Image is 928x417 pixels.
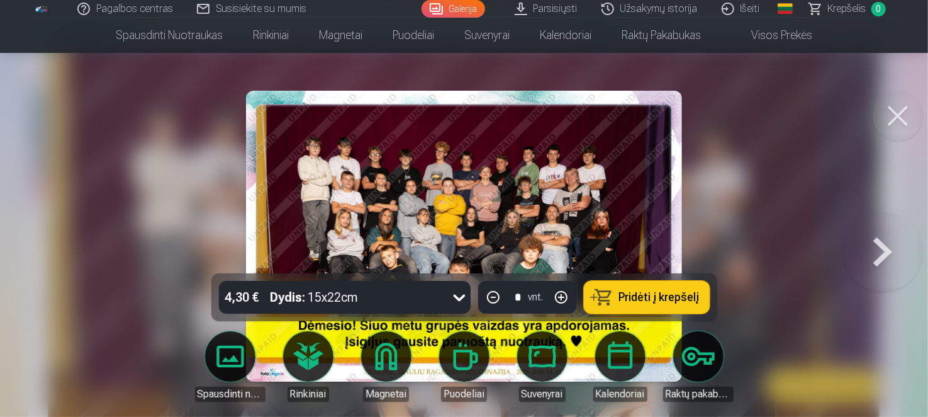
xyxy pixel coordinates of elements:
[441,387,487,402] div: Puodeliai
[584,281,710,314] button: Pridėti į krepšelį
[585,331,656,402] a: Kalendoriai
[449,18,525,53] a: Suvenyrai
[219,281,266,314] div: 4,30 €
[288,387,329,402] div: Rinkiniai
[101,18,238,53] a: Spausdinti nuotraukas
[663,331,734,402] a: Raktų pakabukas
[528,290,544,305] div: vnt.
[195,331,266,402] a: Spausdinti nuotraukas
[273,331,344,402] a: Rinkiniai
[871,2,886,16] span: 0
[828,1,866,16] span: Krepšelis
[525,18,607,53] a: Kalendoriai
[377,18,449,53] a: Puodeliai
[195,387,266,402] div: Spausdinti nuotraukas
[429,331,500,402] a: Puodeliai
[663,387,734,402] div: Raktų pakabukas
[363,387,409,402] div: Magnetai
[593,387,647,402] div: Kalendoriai
[507,331,578,402] a: Suvenyrai
[35,5,49,13] img: /fa2
[271,281,359,314] div: 15x22cm
[271,288,306,306] strong: Dydis :
[519,387,566,402] div: Suvenyrai
[619,292,700,303] span: Pridėti į krepšelį
[716,18,827,53] a: Visos prekės
[238,18,304,53] a: Rinkiniai
[607,18,716,53] a: Raktų pakabukas
[304,18,377,53] a: Magnetai
[351,331,422,402] a: Magnetai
